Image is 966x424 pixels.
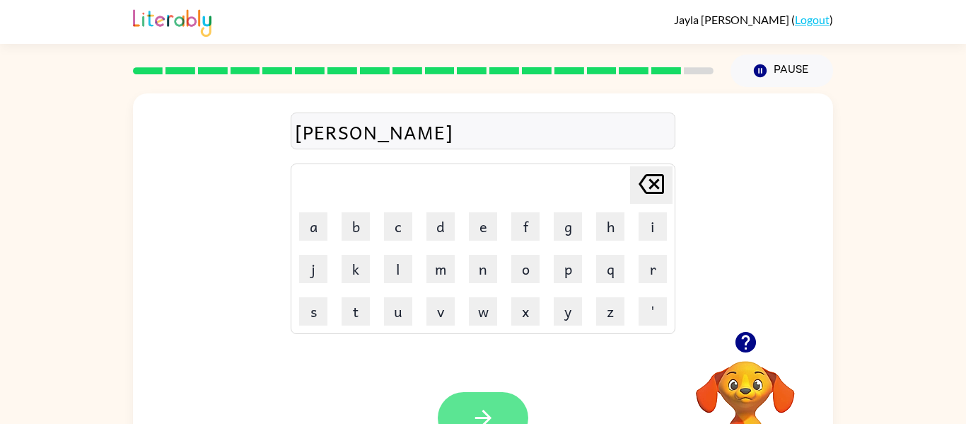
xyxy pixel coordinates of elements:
[639,212,667,241] button: i
[674,13,833,26] div: ( )
[133,6,211,37] img: Literably
[511,297,540,326] button: x
[596,255,624,283] button: q
[554,255,582,283] button: p
[299,212,327,241] button: a
[596,297,624,326] button: z
[469,212,497,241] button: e
[731,55,833,87] button: Pause
[795,13,830,26] a: Logout
[342,297,370,326] button: t
[342,212,370,241] button: b
[639,297,667,326] button: '
[426,255,455,283] button: m
[639,255,667,283] button: r
[342,255,370,283] button: k
[384,297,412,326] button: u
[426,212,455,241] button: d
[295,117,671,147] div: [PERSON_NAME]
[554,297,582,326] button: y
[469,297,497,326] button: w
[426,297,455,326] button: v
[674,13,791,26] span: Jayla [PERSON_NAME]
[384,212,412,241] button: c
[299,297,327,326] button: s
[554,212,582,241] button: g
[511,212,540,241] button: f
[299,255,327,283] button: j
[384,255,412,283] button: l
[511,255,540,283] button: o
[469,255,497,283] button: n
[596,212,624,241] button: h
